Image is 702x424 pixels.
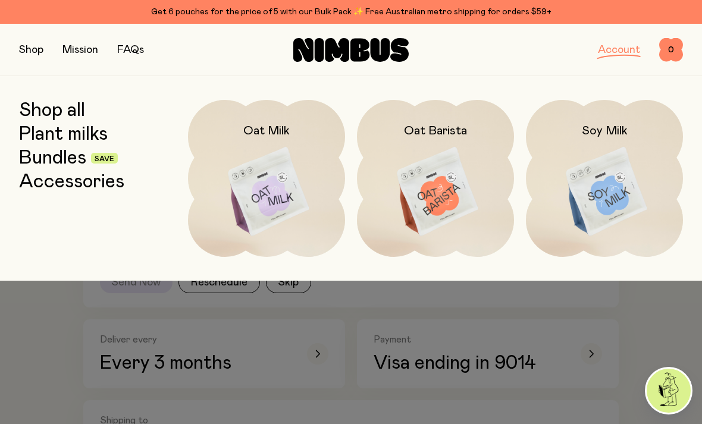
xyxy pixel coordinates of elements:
[19,147,86,169] a: Bundles
[659,38,683,62] button: 0
[19,5,683,19] div: Get 6 pouches for the price of 5 with our Bulk Pack ✨ Free Australian metro shipping for orders $59+
[582,124,628,138] h2: Soy Milk
[647,369,691,413] img: agent
[598,45,640,55] a: Account
[404,124,467,138] h2: Oat Barista
[95,155,114,162] span: Save
[19,100,85,121] a: Shop all
[19,171,124,193] a: Accessories
[62,45,98,55] a: Mission
[526,100,683,257] a: Soy Milk
[117,45,144,55] a: FAQs
[357,100,514,257] a: Oat Barista
[188,100,345,257] a: Oat Milk
[243,124,290,138] h2: Oat Milk
[19,124,108,145] a: Plant milks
